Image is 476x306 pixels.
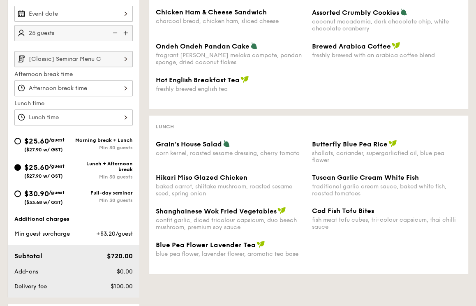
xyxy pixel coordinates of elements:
[312,207,374,215] span: Cod Fish Tofu Bites
[14,190,21,197] input: $30.90/guest($33.68 w/ GST)Full-day seminarMin 30 guests
[24,163,49,172] span: $25.60
[96,230,133,237] span: +$3.20/guest
[156,8,267,16] span: Chicken Ham & Cheese Sandwich
[14,164,21,171] input: $25.60/guest($27.90 w/ GST)Lunch + Afternoon breakMin 30 guests
[14,109,133,125] input: Lunch time
[156,174,247,181] span: Hikari Miso Glazed Chicken
[14,70,133,79] label: Afternoon break time
[117,268,133,275] span: $0.00
[14,138,21,144] input: $25.60/guest($27.90 w/ GST)Morning break + LunchMin 30 guests
[156,18,305,25] div: charcoal bread, chicken ham, sliced cheese
[312,216,462,230] div: fish meat tofu cubes, tri-colour capsicum, thai chilli sauce
[14,268,38,275] span: Add-ons
[240,76,249,83] img: icon-vegan.f8ff3823.svg
[120,25,133,41] img: icon-add.58712e84.svg
[24,189,49,198] span: $30.90
[24,173,63,179] span: ($27.90 w/ GST)
[14,100,133,108] label: Lunch time
[74,197,133,203] div: Min 30 guests
[256,241,265,248] img: icon-vegan.f8ff3823.svg
[312,174,419,181] span: Tuscan Garlic Cream White Fish
[156,150,305,157] div: corn kernel, roasted sesame dressing, cherry tomato
[388,140,397,147] img: icon-vegan.f8ff3823.svg
[223,140,230,147] img: icon-vegetarian.fe4039eb.svg
[312,183,462,197] div: traditional garlic cream sauce, baked white fish, roasted tomatoes
[24,147,63,153] span: ($27.90 w/ GST)
[156,86,305,93] div: freshly brewed english tea
[14,25,133,41] input: Number of guests
[312,18,462,32] div: coconut macadamia, dark chocolate chip, white chocolate cranberry
[392,42,400,49] img: icon-vegan.f8ff3823.svg
[74,161,133,172] div: Lunch + Afternoon break
[119,51,133,67] img: icon-chevron-right.3c0dfbd6.svg
[250,42,258,49] img: icon-vegetarian.fe4039eb.svg
[312,150,462,164] div: shallots, coriander, supergarlicfied oil, blue pea flower
[74,174,133,180] div: Min 30 guests
[400,8,407,16] img: icon-vegetarian.fe4039eb.svg
[156,241,256,249] span: Blue Pea Flower Lavender Tea
[156,207,277,215] span: Shanghainese Wok Fried Vegetables
[24,199,63,205] span: ($33.68 w/ GST)
[74,137,133,143] div: Morning break + Lunch
[156,124,174,130] span: Lunch
[107,252,133,260] span: $720.00
[156,217,305,231] div: confit garlic, diced tricolour capsicum, duo beech mushroom, premium soy sauce
[277,207,286,214] img: icon-vegan.f8ff3823.svg
[111,283,133,290] span: $100.00
[14,80,133,96] input: Afternoon break time
[156,183,305,197] div: baked carrot, shiitake mushroom, roasted sesame seed, spring onion
[49,190,65,195] span: /guest
[156,250,305,257] div: blue pea flower, lavender flower, aromatic tea base
[312,9,399,16] span: Assorted Crumbly Cookies
[49,137,65,143] span: /guest
[312,52,462,59] div: freshly brewed with an arabica coffee blend
[312,42,391,50] span: Brewed Arabica Coffee
[74,145,133,151] div: Min 30 guests
[14,283,47,290] span: Delivery fee
[14,230,70,237] span: Min guest surcharge
[108,25,120,41] img: icon-reduce.1d2dbef1.svg
[156,42,250,50] span: Ondeh Ondeh Pandan Cake
[14,215,133,223] div: Additional charges
[14,6,133,22] input: Event date
[156,140,222,148] span: Grain's House Salad
[14,252,42,260] span: Subtotal
[74,190,133,196] div: Full-day seminar
[156,76,240,84] span: Hot English Breakfast Tea
[312,140,388,148] span: Butterfly Blue Pea Rice
[156,52,305,66] div: fragrant [PERSON_NAME] melaka compote, pandan sponge, dried coconut flakes
[24,137,49,146] span: $25.60
[49,163,65,169] span: /guest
